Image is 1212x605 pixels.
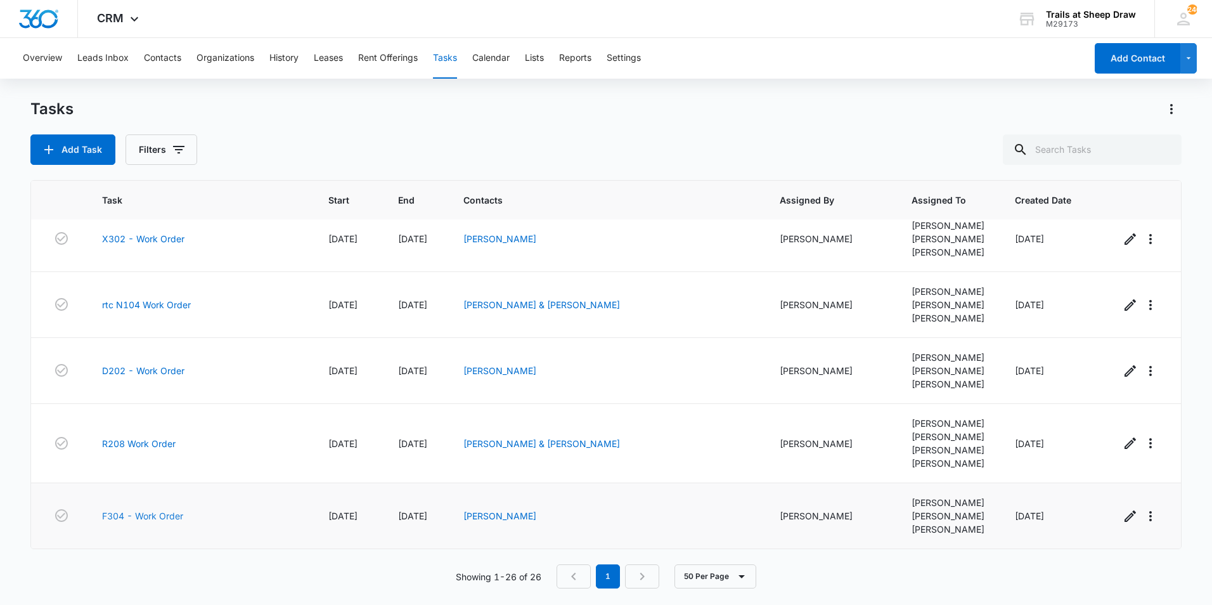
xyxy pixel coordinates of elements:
a: [PERSON_NAME] & [PERSON_NAME] [463,438,620,449]
div: [PERSON_NAME] [912,496,984,509]
button: Filters [126,134,197,165]
span: End [398,193,415,207]
div: [PERSON_NAME] [912,523,984,536]
span: [DATE] [328,365,358,376]
span: [DATE] [328,511,358,521]
span: Start [328,193,349,207]
a: D202 - Work Order [102,364,184,377]
span: [DATE] [1015,233,1044,244]
h1: Tasks [30,100,74,119]
span: Contacts [463,193,731,207]
div: [PERSON_NAME] [912,232,984,245]
button: Add Contact [1095,43,1180,74]
span: [DATE] [1015,299,1044,310]
a: [PERSON_NAME] [463,511,536,521]
button: Leases [314,38,343,79]
div: [PERSON_NAME] [912,245,984,259]
span: [DATE] [398,438,427,449]
input: Search Tasks [1003,134,1182,165]
span: [DATE] [1015,511,1044,521]
button: Settings [607,38,641,79]
a: rtc N104 Work Order [102,298,191,311]
div: [PERSON_NAME] [912,430,984,443]
button: 50 Per Page [674,564,756,589]
div: [PERSON_NAME] [780,437,881,450]
a: [PERSON_NAME] & [PERSON_NAME] [463,299,620,310]
div: notifications count [1187,4,1197,15]
span: CRM [97,11,124,25]
div: account id [1046,20,1136,29]
div: [PERSON_NAME] [780,232,881,245]
button: Organizations [197,38,254,79]
div: [PERSON_NAME] [912,364,984,377]
span: [DATE] [1015,438,1044,449]
span: 246 [1187,4,1197,15]
button: Calendar [472,38,510,79]
span: [DATE] [398,365,427,376]
span: Assigned By [780,193,863,207]
div: [PERSON_NAME] [912,457,984,470]
button: Rent Offerings [358,38,418,79]
a: R208 Work Order [102,437,176,450]
div: [PERSON_NAME] [912,443,984,457]
div: [PERSON_NAME] [912,298,984,311]
nav: Pagination [557,564,659,589]
button: History [269,38,299,79]
div: [PERSON_NAME] [780,364,881,377]
button: Overview [23,38,62,79]
span: [DATE] [328,438,358,449]
div: [PERSON_NAME] [780,298,881,311]
button: Add Task [30,134,115,165]
div: [PERSON_NAME] [912,377,984,391]
p: Showing 1-26 of 26 [456,570,541,583]
span: Created Date [1015,193,1071,207]
a: [PERSON_NAME] [463,365,536,376]
span: [DATE] [328,233,358,244]
div: [PERSON_NAME] [912,351,984,364]
em: 1 [596,564,620,589]
button: Actions [1161,99,1182,119]
div: [PERSON_NAME] [912,311,984,325]
button: Contacts [144,38,181,79]
a: [PERSON_NAME] [463,233,536,244]
span: Assigned To [912,193,966,207]
div: account name [1046,10,1136,20]
button: Leads Inbox [77,38,129,79]
span: [DATE] [328,299,358,310]
div: [PERSON_NAME] [912,219,984,232]
div: [PERSON_NAME] [912,509,984,523]
a: F304 - Work Order [102,509,183,523]
button: Reports [559,38,591,79]
div: [PERSON_NAME] [912,417,984,430]
div: [PERSON_NAME] [780,509,881,523]
span: [DATE] [1015,365,1044,376]
span: [DATE] [398,511,427,521]
button: Tasks [433,38,457,79]
span: [DATE] [398,299,427,310]
a: X302 - Work Order [102,232,184,245]
span: [DATE] [398,233,427,244]
button: Lists [525,38,544,79]
span: Task [102,193,280,207]
div: [PERSON_NAME] [912,285,984,298]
